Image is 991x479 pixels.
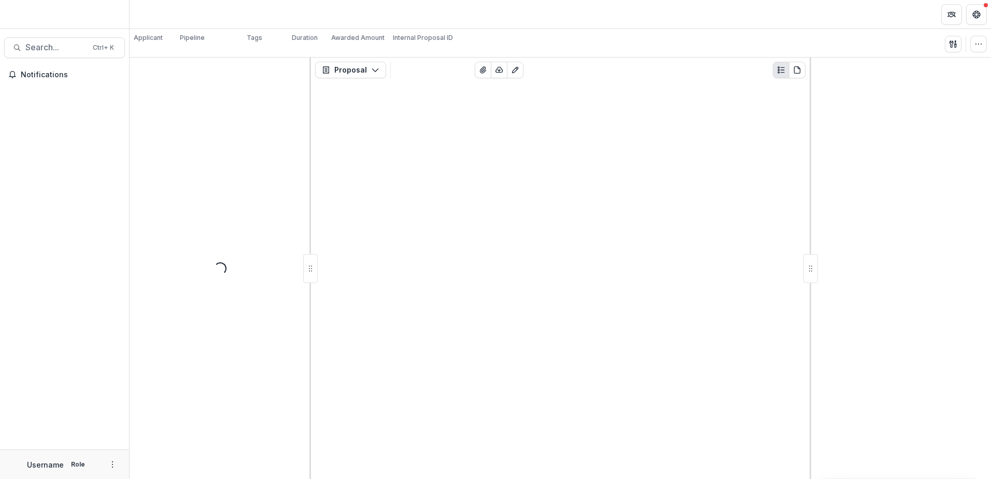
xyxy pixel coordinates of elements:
[4,66,125,83] button: Notifications
[106,458,119,471] button: More
[21,71,121,79] span: Notifications
[25,43,87,52] span: Search...
[507,62,523,78] button: Edit as form
[247,33,262,43] p: Tags
[292,33,318,43] p: Duration
[91,42,116,53] div: Ctrl + K
[393,33,453,43] p: Internal Proposal ID
[27,459,64,470] p: Username
[789,62,805,78] button: PDF view
[68,460,88,469] p: Role
[941,4,962,25] button: Partners
[4,37,125,58] button: Search...
[315,62,386,78] button: Proposal
[331,33,385,43] p: Awarded Amount
[475,62,491,78] button: View Attached Files
[773,62,789,78] button: Plaintext view
[134,33,163,43] p: Applicant
[180,33,205,43] p: Pipeline
[966,4,987,25] button: Get Help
